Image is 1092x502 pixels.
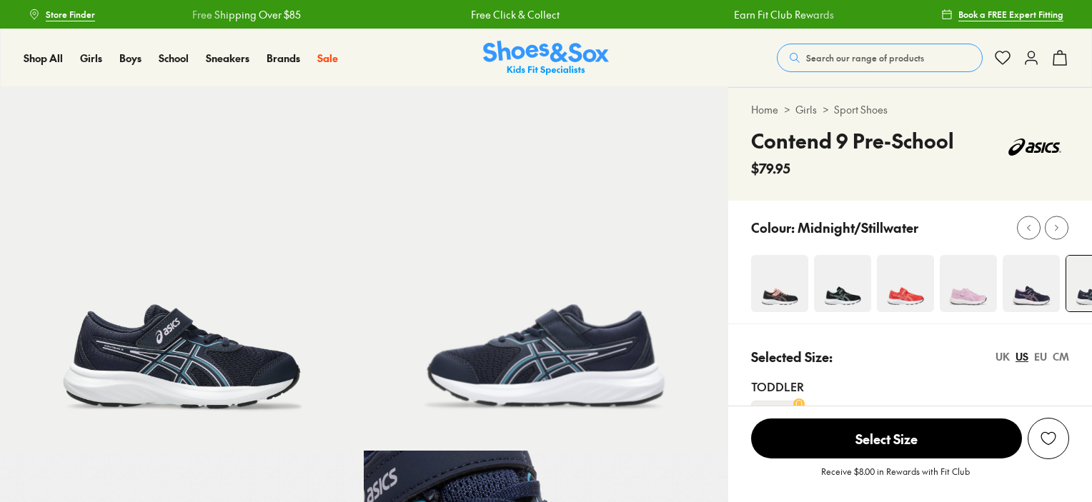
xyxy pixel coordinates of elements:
a: School [159,51,189,66]
a: Earn Fit Club Rewards [718,7,818,22]
span: Search our range of products [806,51,924,64]
span: $79.95 [751,159,790,178]
p: Colour: [751,218,795,237]
span: Sneakers [206,51,249,65]
span: Girls [80,51,102,65]
a: Sale [317,51,338,66]
button: Select Size [751,418,1022,459]
a: Girls [80,51,102,66]
div: US [1016,349,1028,364]
span: School [159,51,189,65]
button: Search our range of products [777,44,983,72]
div: Toddler [751,378,1069,395]
img: SNS_Logo_Responsive.svg [483,41,609,76]
a: Sneakers [206,51,249,66]
span: Boys [119,51,142,65]
a: Book a FREE Expert Fitting [941,1,1063,27]
div: UK [996,349,1010,364]
a: Store Finder [29,1,95,27]
a: Sport Shoes [834,102,888,117]
span: Brands [267,51,300,65]
p: Receive $8.00 in Rewards with Fit Club [821,465,970,491]
span: Shop All [24,51,63,65]
a: Brands [267,51,300,66]
img: 4-522484_1 [814,255,871,312]
div: > > [751,102,1069,117]
div: EU [1034,349,1047,364]
span: Book a FREE Expert Fitting [958,8,1063,21]
span: Store Finder [46,8,95,21]
img: 4-525296_1 [940,255,997,312]
a: Shop All [24,51,63,66]
a: Boys [119,51,142,66]
img: 4-525229_1 [1003,255,1060,312]
a: Free Click & Collect [455,7,544,22]
div: CM [1053,349,1069,364]
a: Home [751,102,778,117]
p: Selected Size: [751,347,833,366]
a: Shoes & Sox [483,41,609,76]
img: 4-522479_1 [877,255,934,312]
a: Girls [795,102,817,117]
img: 4-551436_1 [751,255,808,312]
img: Vendor logo [1001,126,1069,169]
img: 5-554805_1 [364,87,728,451]
span: Select Size [751,418,1022,458]
span: Sale [317,51,338,65]
a: Free Shipping Over $85 [177,7,285,22]
h4: Contend 9 Pre-School [751,126,954,156]
button: Add to Wishlist [1028,418,1069,459]
p: Midnight/Stillwater [798,218,918,237]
